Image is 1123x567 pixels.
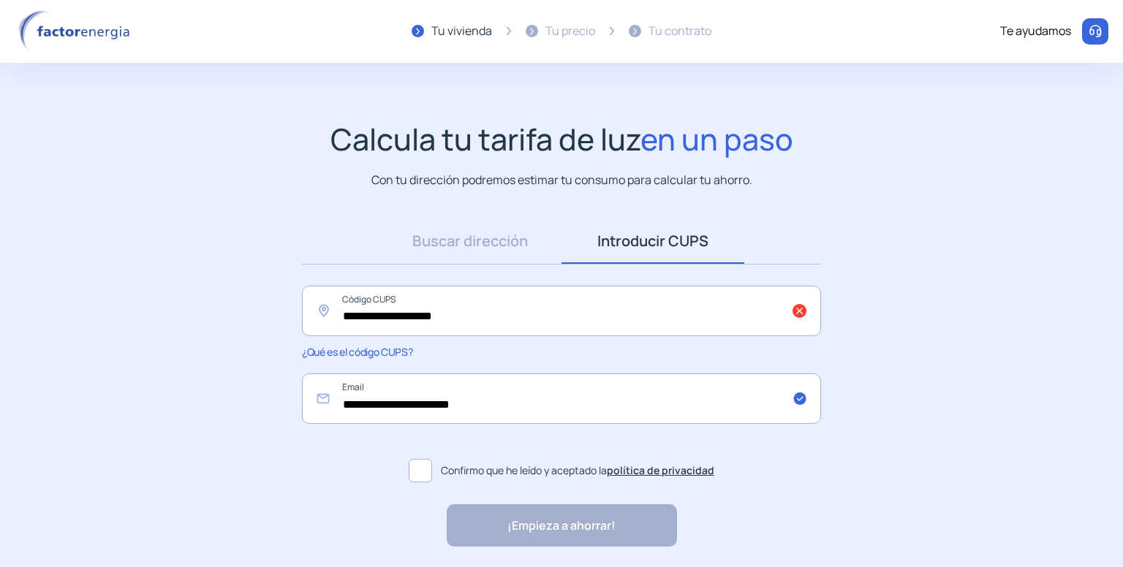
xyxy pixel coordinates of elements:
a: Buscar dirección [379,218,561,264]
div: Tu precio [545,22,595,41]
span: en un paso [640,118,793,159]
img: logo factor [15,10,139,53]
h1: Calcula tu tarifa de luz [330,121,793,157]
p: Con tu dirección podremos estimar tu consumo para calcular tu ahorro. [371,171,752,189]
span: Confirmo que he leído y aceptado la [441,463,714,479]
div: Tu contrato [649,22,711,41]
span: ¿Qué es el código CUPS? [302,345,412,359]
img: llamar [1088,24,1103,39]
div: Te ayudamos [1000,22,1071,41]
div: Tu vivienda [431,22,492,41]
a: política de privacidad [607,463,714,477]
a: Introducir CUPS [561,218,744,264]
